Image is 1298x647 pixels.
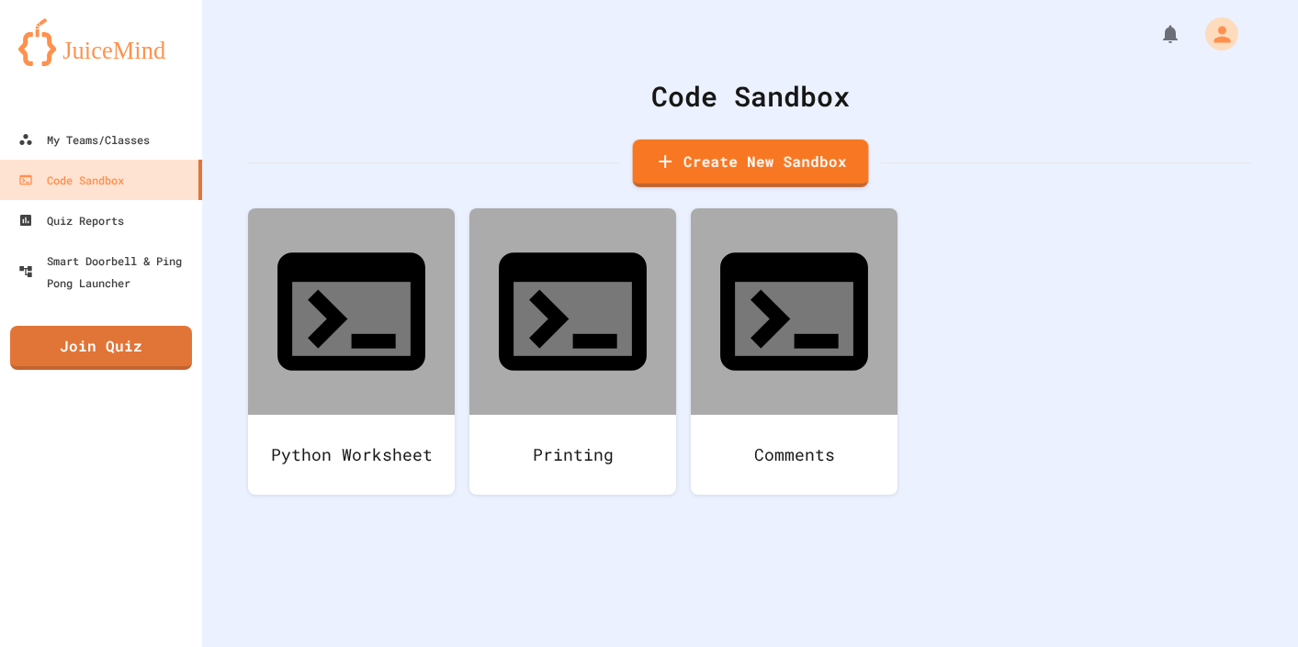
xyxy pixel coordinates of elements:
div: Smart Doorbell & Ping Pong Launcher [18,250,195,294]
a: Python Worksheet [248,208,455,495]
div: Printing [469,415,676,495]
div: Quiz Reports [18,209,124,231]
div: Code Sandbox [18,169,124,191]
div: Code Sandbox [248,75,1252,117]
a: Create New Sandbox [632,139,868,187]
div: My Teams/Classes [18,128,150,151]
a: Printing [469,208,676,495]
img: logo-orange.svg [18,18,184,66]
div: My Notifications [1125,18,1186,50]
div: Python Worksheet [248,415,455,495]
a: Join Quiz [10,326,192,370]
a: Comments [691,208,897,495]
div: My Account [1186,13,1243,55]
div: Comments [691,415,897,495]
